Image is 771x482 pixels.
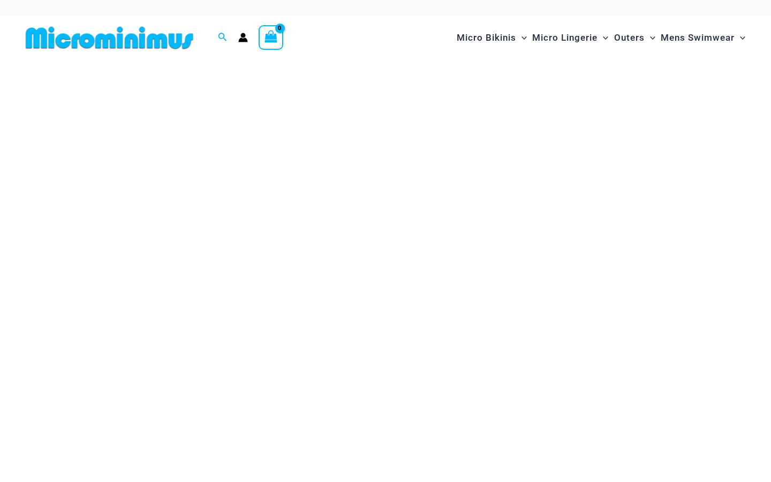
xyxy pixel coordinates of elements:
span: Menu Toggle [735,24,745,51]
a: Micro LingerieMenu ToggleMenu Toggle [530,21,611,54]
span: Outers [614,24,645,51]
span: Menu Toggle [645,24,655,51]
a: View Shopping Cart, empty [259,25,283,50]
span: Menu Toggle [516,24,527,51]
a: Micro BikinisMenu ToggleMenu Toggle [454,21,530,54]
a: Search icon link [218,31,228,44]
span: Micro Bikinis [457,24,516,51]
span: Mens Swimwear [661,24,735,51]
span: Menu Toggle [598,24,608,51]
nav: Site Navigation [452,20,750,56]
span: Micro Lingerie [532,24,598,51]
img: MM SHOP LOGO FLAT [21,26,198,50]
a: Account icon link [238,33,248,42]
a: Mens SwimwearMenu ToggleMenu Toggle [658,21,748,54]
a: OutersMenu ToggleMenu Toggle [611,21,658,54]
